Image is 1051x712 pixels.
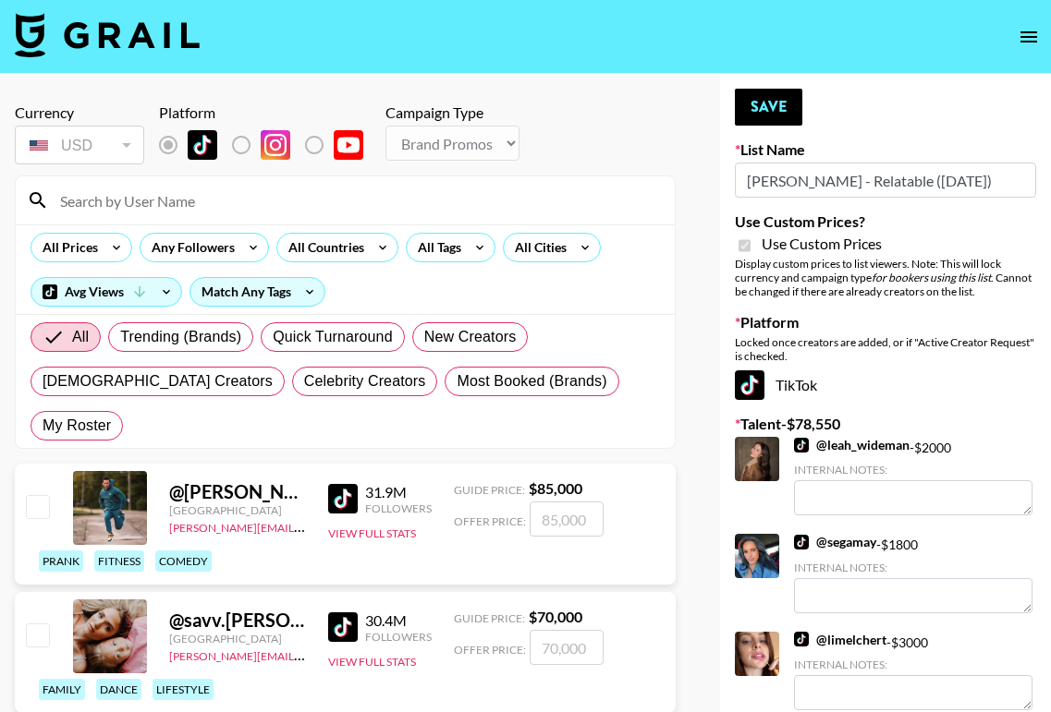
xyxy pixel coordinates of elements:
[49,186,664,215] input: Search by User Name
[190,278,324,306] div: Match Any Tags
[794,561,1033,574] div: Internal Notes:
[328,484,358,513] img: TikTok
[794,535,809,549] img: TikTok
[169,517,443,535] a: [PERSON_NAME][EMAIL_ADDRESS][DOMAIN_NAME]
[794,463,1033,477] div: Internal Notes:
[31,234,102,261] div: All Prices
[735,257,1036,298] div: Display custom prices to list viewers. Note: This will lock currency and campaign type . Cannot b...
[454,514,526,528] span: Offer Price:
[735,313,1036,332] label: Platform
[794,632,886,648] a: @limelchert
[794,438,809,453] img: TikTok
[334,130,363,160] img: YouTube
[159,103,378,122] div: Platform
[385,103,519,122] div: Campaign Type
[328,526,416,540] button: View Full Stats
[735,335,1036,363] div: Locked once creators are added, or if "Active Creator Request" is checked.
[169,609,306,632] div: @ savv.[PERSON_NAME]
[261,130,290,160] img: Instagram
[159,126,378,164] div: List locked to TikTok.
[457,370,606,392] span: Most Booked (Brands)
[169,480,306,503] div: @ [PERSON_NAME].[PERSON_NAME]
[169,646,443,663] a: [PERSON_NAME][EMAIL_ADDRESS][DOMAIN_NAME]
[72,326,89,348] span: All
[794,534,876,550] a: @segamay
[504,234,570,261] div: All Cities
[328,655,416,669] button: View Full Stats
[454,611,525,625] span: Guide Price:
[96,679,141,700] div: dance
[31,278,181,306] div: Avg Views
[365,501,432,515] div: Followers
[735,415,1036,433] label: Talent - $ 78,550
[735,89,802,126] button: Save
[273,326,393,348] span: Quick Turnaround
[15,122,144,168] div: Currency is locked to USD
[39,679,85,700] div: family
[794,437,1033,515] div: - $ 2000
[94,550,144,572] div: fitness
[424,326,517,348] span: New Creators
[794,658,1033,671] div: Internal Notes:
[155,550,212,572] div: comedy
[529,608,582,625] strong: $ 70,000
[735,370,1036,400] div: TikTok
[304,370,426,392] span: Celebrity Creators
[762,235,882,253] span: Use Custom Prices
[277,234,368,261] div: All Countries
[153,679,214,700] div: lifestyle
[529,479,582,497] strong: $ 85,000
[365,483,432,501] div: 31.9M
[735,212,1036,231] label: Use Custom Prices?
[794,632,1033,710] div: - $ 3000
[328,612,358,642] img: TikTok
[872,271,991,284] em: for bookers using this list
[15,13,200,57] img: Grail Talent
[794,437,910,453] a: @leah_wideman
[407,234,465,261] div: All Tags
[43,370,273,392] span: [DEMOGRAPHIC_DATA] Creators
[141,234,238,261] div: Any Followers
[365,630,432,644] div: Followers
[43,415,111,437] span: My Roster
[15,103,144,122] div: Currency
[120,326,241,348] span: Trending (Brands)
[365,611,432,630] div: 30.4M
[169,503,306,517] div: [GEOGRAPHIC_DATA]
[530,630,604,665] input: 70,000
[794,632,809,646] img: TikTok
[530,501,604,537] input: 85,000
[794,534,1033,612] div: - $ 1800
[454,483,525,497] span: Guide Price:
[454,643,526,657] span: Offer Price:
[735,370,764,400] img: TikTok
[169,632,306,646] div: [GEOGRAPHIC_DATA]
[18,129,141,162] div: USD
[735,140,1036,159] label: List Name
[1010,18,1047,55] button: open drawer
[188,130,217,160] img: TikTok
[39,550,83,572] div: prank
